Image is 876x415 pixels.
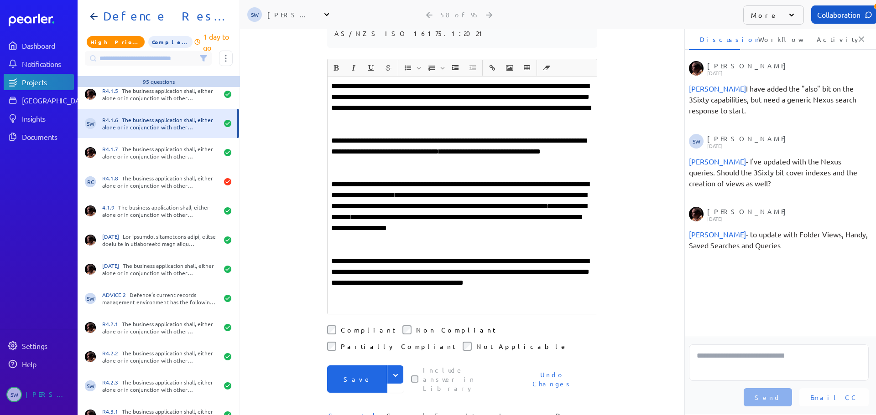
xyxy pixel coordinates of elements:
[102,145,122,153] span: R4.1.7
[476,342,568,351] label: Not Applicable
[689,134,704,149] span: Steve Whittington
[102,87,122,94] span: R4.1.5
[707,70,866,76] p: [DATE]
[102,174,122,182] span: R4.1.8
[203,31,233,53] p: 1 day to go
[85,118,96,129] span: Steve Whittington
[102,145,218,160] div: The business application shall, either alone or in conjunction with other applications allow for ...
[508,365,597,393] button: Undo Changes
[346,60,361,76] button: Italic
[423,365,501,393] label: This checkbox controls whether your answer will be included in the Answer Library for future use
[341,342,455,351] label: Partially Compliant
[744,388,792,406] button: Send
[26,387,71,402] div: [PERSON_NAME]
[363,60,379,76] button: Underline
[4,37,74,54] a: Dashboard
[22,96,90,105] div: [GEOGRAPHIC_DATA]
[267,10,313,19] div: [PERSON_NAME]
[102,320,122,328] span: R4.2.1
[9,14,74,26] a: Dashboard
[502,60,517,76] button: Insert Image
[85,264,96,275] img: Ryan Baird
[22,59,73,68] div: Notifications
[22,132,73,141] div: Documents
[102,233,218,247] div: Lor ipsumdol sitametcons adipi, elitse doeiu te in utlaboreetd magn aliqu enimadminimv, quisnos e...
[102,379,122,386] span: R4.2.3
[400,60,416,76] button: Insert Unordered List
[519,370,586,388] span: Undo Changes
[143,78,175,85] div: 95 questions
[102,379,218,393] div: The business application shall, either alone or in conjunction with other applications create and...
[519,60,535,76] button: Insert table
[102,262,123,269] span: [DATE]
[411,375,418,383] input: This checkbox controls whether your answer will be included in the Answer Library for future use
[689,230,746,239] span: Steve Whittington
[85,322,96,333] img: Ryan Baird
[85,176,96,187] span: Robert Craig
[707,143,866,149] p: [DATE]
[810,393,858,402] span: Email CC
[707,207,866,221] div: [PERSON_NAME]
[4,128,74,145] a: Documents
[102,291,218,306] div: Defence’s current records management environment has the following different types of Objective U...
[689,156,869,189] div: - I've updated with the Nexus queries. Should the 3Sixty bit cover indexes and the creation of vi...
[87,36,145,48] span: Priority
[689,229,869,251] div: - to update with Folder Views, Handy, Saved Searches and Queries
[345,60,362,76] span: Italic
[538,60,555,76] span: Clear Formatting
[387,365,403,384] button: Expand
[334,26,486,41] pre: AS/NZS ISO 16175.1:2021
[689,207,704,221] img: Ryan Baird
[448,60,463,76] button: Increase Indent
[4,56,74,72] a: Notifications
[22,341,73,350] div: Settings
[424,60,439,76] button: Insert Ordered List
[707,61,866,76] div: [PERSON_NAME]
[247,7,262,22] span: Steve Whittington
[102,262,218,277] div: The business application shall, either alone or in conjunction with other applications, enable al...
[102,233,123,240] span: [DATE]
[102,349,122,357] span: R4.2.2
[22,77,73,87] div: Projects
[689,83,869,116] div: I have added the "also" bit on the 3Sixty capabilities, but need a generic Nexus search response ...
[85,293,96,304] span: Steve Whittington
[539,60,554,76] button: Clear Formatting
[327,365,387,393] button: Save
[380,60,396,76] span: Strike through
[501,60,518,76] span: Insert Image
[102,116,218,131] div: The business application shall, either alone or in conjunction with other applications allow agen...
[341,325,395,334] label: Compliant
[22,114,73,123] div: Insights
[102,408,122,415] span: R4.3.1
[4,356,74,372] a: Help
[102,204,218,218] div: The business application shall, either alone or in conjunction with other applications, support r...
[423,60,446,76] span: Insert Ordered List
[689,84,746,93] span: Steve Whittington
[747,28,798,50] li: Workflow
[102,116,122,123] span: R4.1.6
[102,349,218,364] div: The business application shall, either alone or in conjunction with other applications apply secu...
[440,10,479,19] div: 58 of 95
[85,89,96,100] img: Ryan Baird
[22,41,73,50] div: Dashboard
[485,60,500,76] button: Insert link
[689,157,746,166] span: Ryan Baird
[4,383,74,406] a: SW[PERSON_NAME]
[4,74,74,90] a: Projects
[6,387,22,402] span: Steve Whittington
[85,205,96,216] img: Ryan Baird
[148,36,193,48] span: All Questions Completed
[328,60,344,76] span: Bold
[102,87,218,102] div: The business application shall, either alone or in conjunction with other applications, support u...
[400,60,422,76] span: Insert Unordered List
[464,60,481,76] span: Decrease Indent
[4,92,74,108] a: [GEOGRAPHIC_DATA]
[102,291,130,298] span: ADVICE 2
[85,147,96,158] img: Ryan Baird
[4,338,74,354] a: Settings
[102,174,218,189] div: The business application shall, either alone or in conjunction with other applications be able to...
[755,393,781,402] span: Send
